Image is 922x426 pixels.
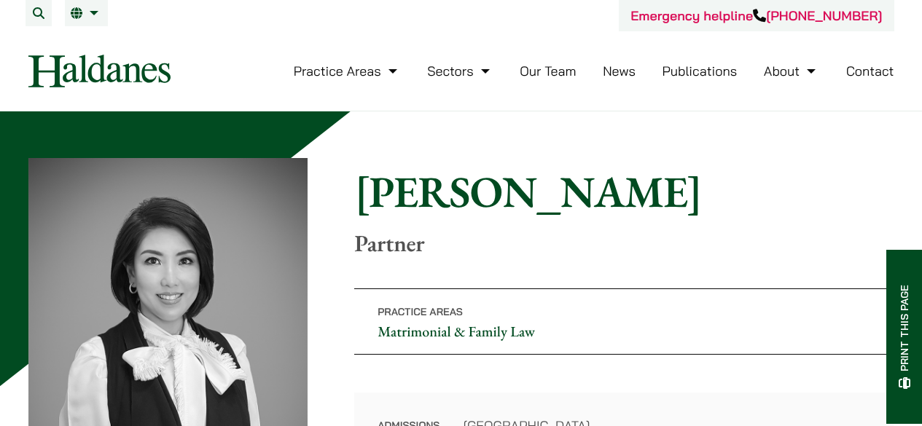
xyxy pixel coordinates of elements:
p: Partner [354,229,894,257]
a: Contact [846,63,894,79]
a: Publications [663,63,738,79]
span: Practice Areas [378,305,463,318]
a: Matrimonial & Family Law [378,322,535,341]
a: Practice Areas [294,63,401,79]
a: Sectors [427,63,493,79]
a: News [603,63,636,79]
a: Our Team [520,63,576,79]
a: EN [71,7,102,19]
h1: [PERSON_NAME] [354,165,894,218]
a: Emergency helpline[PHONE_NUMBER] [630,7,882,24]
img: Logo of Haldanes [28,55,171,87]
a: About [764,63,819,79]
